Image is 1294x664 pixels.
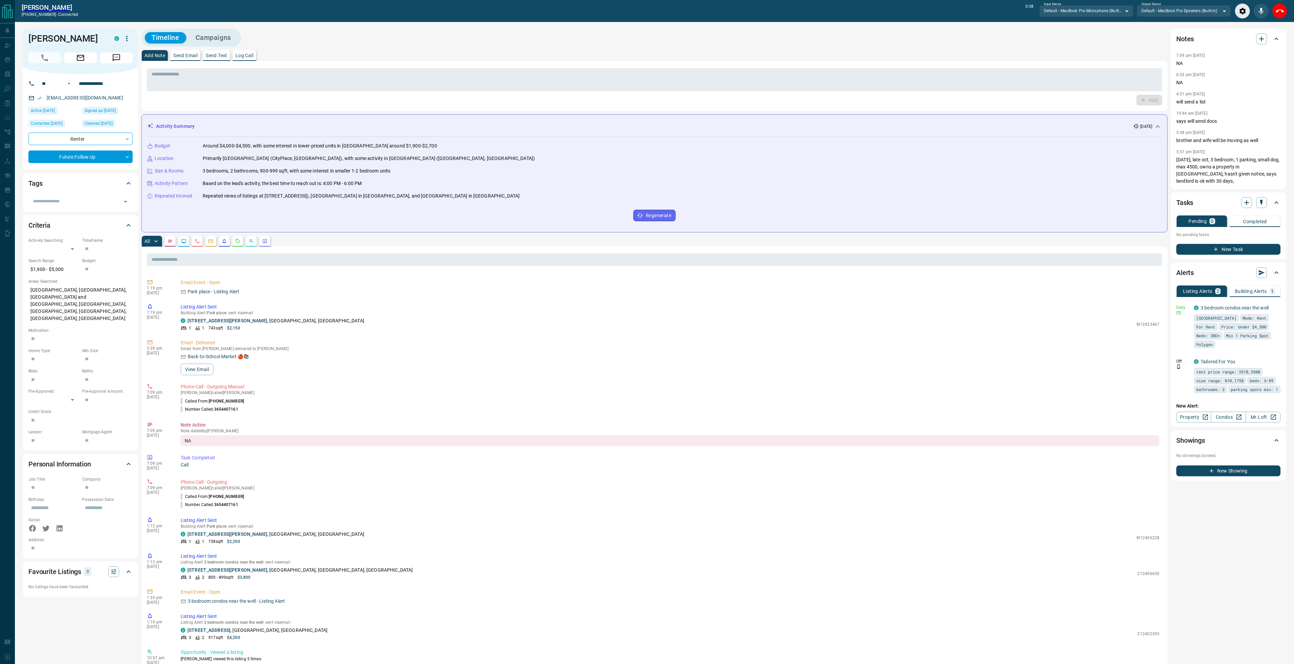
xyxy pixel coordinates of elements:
[121,197,130,206] button: Open
[1271,289,1274,294] p: 1
[1176,197,1193,208] h2: Tasks
[214,502,238,507] span: 3654407161
[82,107,133,116] div: Sun Sep 07 2025
[189,635,191,641] p: 3
[181,279,1159,286] p: Email Event - Open
[82,237,133,244] p: Timeframe:
[82,476,133,482] p: Company:
[1176,265,1280,281] div: Alerts
[1243,219,1267,224] p: Completed
[208,325,223,331] p: 743 sqft
[147,524,171,528] p: 1:12 pm
[1176,304,1190,311] p: Daily
[181,613,1159,620] p: Listing Alert Sent
[147,485,171,490] p: 7:09 pm
[1137,631,1159,637] p: C12402395
[181,238,186,244] svg: Lead Browsing Activity
[1201,359,1235,364] a: Tailored For You
[28,258,79,264] p: Search Range:
[28,151,133,163] div: Future Follow Up
[1272,3,1287,19] div: End Call
[86,568,89,575] p: 0
[181,454,1159,461] p: Task Completed
[155,167,184,175] p: Size & Rooms
[202,635,204,641] p: 2
[64,52,97,63] span: Email
[1231,386,1278,393] span: parking spots min: 1
[1188,219,1207,224] p: Pending
[28,459,91,470] h2: Personal Information
[1183,289,1212,294] p: Listing Alerts
[195,238,200,244] svg: Calls
[82,368,133,374] p: Baths:
[1176,432,1280,449] div: Showings
[1196,323,1215,330] span: For Rent
[147,559,171,564] p: 1:12 pm
[206,53,227,58] p: Send Text
[181,311,1159,315] p: Building Alert : - sent via email
[28,178,42,189] h2: Tags
[1176,465,1280,476] button: New Showing
[85,120,113,127] span: Claimed [DATE]
[28,348,79,354] p: Home Type:
[181,486,1159,490] p: [PERSON_NAME] called [PERSON_NAME]
[167,238,173,244] svg: Notes
[147,315,171,320] p: [DATE]
[28,278,133,284] p: Areas Searched:
[147,466,171,471] p: [DATE]
[181,553,1159,560] p: Listing Alert Sent
[1211,412,1246,422] a: Condos
[1196,315,1236,321] span: [GEOGRAPHIC_DATA]
[1176,33,1194,44] h2: Notes
[203,142,437,150] p: Around $4,000-$4,500, with some interest in lower-priced units in [GEOGRAPHIC_DATA] around $1,900...
[1196,386,1225,393] span: bathrooms: 2
[28,409,133,415] p: Credit Score:
[187,531,267,537] a: [STREET_ADDRESS][PERSON_NAME]
[1176,364,1181,369] svg: Push Notification Only
[227,325,240,331] p: $2,150
[189,32,238,43] button: Campaigns
[181,406,238,412] p: Number Called:
[147,600,171,605] p: [DATE]
[209,494,244,499] span: [PHONE_NUMBER]
[47,95,123,100] a: [EMAIL_ADDRESS][DOMAIN_NAME]
[28,476,79,482] p: Job Title:
[1137,5,1231,17] div: Default - MacBook Pro Speakers (Built-in)
[249,238,254,244] svg: Opportunities
[237,574,251,580] p: $3,800
[144,239,150,244] p: All
[173,53,198,58] p: Send Email
[187,567,413,574] p: , [GEOGRAPHIC_DATA], [GEOGRAPHIC_DATA], [GEOGRAPHIC_DATA]
[155,180,188,187] p: Activity Pattern
[28,52,61,63] span: Call
[145,32,186,43] button: Timeline
[207,524,226,529] span: Park place
[28,237,79,244] p: Actively Searching:
[1176,130,1205,135] p: 5:58 pm [DATE]
[1235,289,1267,294] p: Building Alerts
[1176,412,1211,422] a: Property
[28,217,133,233] div: Criteria
[181,339,1159,346] p: Email - Delivered
[1141,2,1161,6] label: Output Device
[65,79,73,88] button: Open
[147,390,171,395] p: 7:09 pm
[147,461,171,466] p: 7:09 pm
[1176,60,1280,67] p: NA
[1176,150,1205,154] p: 5:57 pm [DATE]
[202,574,204,580] p: 2
[1176,358,1190,364] p: Off
[155,192,192,200] p: Repeated Interest
[147,490,171,495] p: [DATE]
[1176,244,1280,255] button: New Task
[189,539,191,545] p: 1
[187,318,267,323] a: [STREET_ADDRESS][PERSON_NAME]
[37,96,42,100] svg: Email Verified
[181,628,185,633] div: condos.ca
[181,364,213,375] button: View Email
[147,528,171,533] p: [DATE]
[208,635,223,641] p: 917 sqft
[31,120,63,127] span: Contacted [DATE]
[1025,3,1034,19] p: 0:38
[202,325,204,331] p: 1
